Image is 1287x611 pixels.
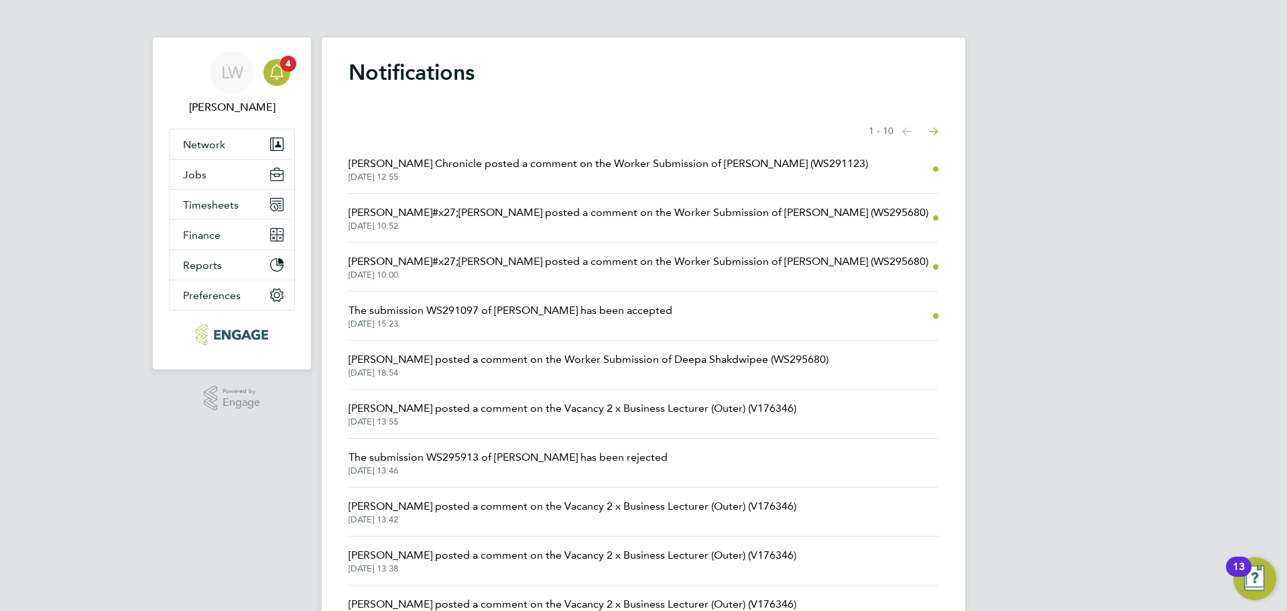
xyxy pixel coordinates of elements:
[183,259,222,272] span: Reports
[170,160,294,189] button: Jobs
[349,319,672,329] span: [DATE] 15:23
[349,547,796,574] a: [PERSON_NAME] posted a comment on the Vacancy 2 x Business Lecturer (Outer) (V176346)[DATE] 13:38
[349,59,938,86] h1: Notifications
[223,386,260,397] span: Powered by
[170,190,294,219] button: Timesheets
[349,351,829,378] a: [PERSON_NAME] posted a comment on the Worker Submission of Deepa Shakdwipee (WS295680)[DATE] 18:54
[349,254,928,280] a: [PERSON_NAME]#x27;[PERSON_NAME] posted a comment on the Worker Submission of [PERSON_NAME] (WS295...
[183,168,206,181] span: Jobs
[349,302,672,319] span: The submission WS291097 of [PERSON_NAME] has been accepted
[170,129,294,159] button: Network
[153,38,311,370] nav: Main navigation
[1233,567,1245,584] div: 13
[349,498,796,514] span: [PERSON_NAME] posted a comment on the Vacancy 2 x Business Lecturer (Outer) (V176346)
[349,514,796,525] span: [DATE] 13:42
[349,563,796,574] span: [DATE] 13:38
[349,254,928,270] span: [PERSON_NAME]#x27;[PERSON_NAME] posted a comment on the Worker Submission of [PERSON_NAME] (WS295...
[1233,557,1276,600] button: Open Resource Center, 13 new notifications
[349,498,796,525] a: [PERSON_NAME] posted a comment on the Vacancy 2 x Business Lecturer (Outer) (V176346)[DATE] 13:42
[170,250,294,280] button: Reports
[349,270,928,280] span: [DATE] 10:00
[183,138,225,151] span: Network
[869,118,938,145] nav: Select page of notifications list
[183,289,241,302] span: Preferences
[349,156,868,182] a: [PERSON_NAME] Chronicle posted a comment on the Worker Submission of [PERSON_NAME] (WS291123)[DAT...
[349,221,928,231] span: [DATE] 10:52
[170,280,294,310] button: Preferences
[349,172,868,182] span: [DATE] 12:55
[349,400,796,416] span: [PERSON_NAME] posted a comment on the Vacancy 2 x Business Lecturer (Outer) (V176346)
[349,465,668,476] span: [DATE] 13:46
[223,397,260,408] span: Engage
[169,324,295,345] a: Go to home page
[869,125,894,138] span: 1 - 10
[183,229,221,241] span: Finance
[349,416,796,427] span: [DATE] 13:55
[349,449,668,476] a: The submission WS295913 of [PERSON_NAME] has been rejected[DATE] 13:46
[349,400,796,427] a: [PERSON_NAME] posted a comment on the Vacancy 2 x Business Lecturer (Outer) (V176346)[DATE] 13:55
[183,199,239,211] span: Timesheets
[204,386,261,411] a: Powered byEngage
[169,51,295,115] a: LW[PERSON_NAME]
[349,205,928,231] a: [PERSON_NAME]#x27;[PERSON_NAME] posted a comment on the Worker Submission of [PERSON_NAME] (WS295...
[170,220,294,249] button: Finance
[263,51,290,94] a: 4
[196,324,267,345] img: xede-logo-retina.png
[280,56,296,72] span: 4
[169,99,295,115] span: Louis Warner
[349,449,668,465] span: The submission WS295913 of [PERSON_NAME] has been rejected
[349,205,928,221] span: [PERSON_NAME]#x27;[PERSON_NAME] posted a comment on the Worker Submission of [PERSON_NAME] (WS295...
[221,64,243,81] span: LW
[349,351,829,368] span: [PERSON_NAME] posted a comment on the Worker Submission of Deepa Shakdwipee (WS295680)
[349,156,868,172] span: [PERSON_NAME] Chronicle posted a comment on the Worker Submission of [PERSON_NAME] (WS291123)
[349,302,672,329] a: The submission WS291097 of [PERSON_NAME] has been accepted[DATE] 15:23
[349,368,829,378] span: [DATE] 18:54
[349,547,796,563] span: [PERSON_NAME] posted a comment on the Vacancy 2 x Business Lecturer (Outer) (V176346)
